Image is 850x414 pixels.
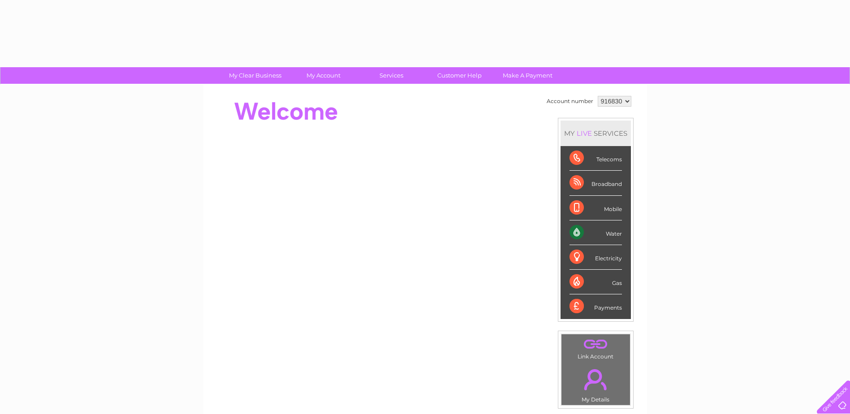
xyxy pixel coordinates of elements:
[286,67,360,84] a: My Account
[575,129,594,138] div: LIVE
[218,67,292,84] a: My Clear Business
[561,362,630,405] td: My Details
[564,364,628,395] a: .
[570,146,622,171] div: Telecoms
[570,196,622,220] div: Mobile
[561,334,630,362] td: Link Account
[570,294,622,319] div: Payments
[561,121,631,146] div: MY SERVICES
[570,171,622,195] div: Broadband
[570,245,622,270] div: Electricity
[354,67,428,84] a: Services
[491,67,565,84] a: Make A Payment
[564,336,628,352] a: .
[570,220,622,245] div: Water
[570,270,622,294] div: Gas
[544,94,595,109] td: Account number
[423,67,496,84] a: Customer Help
